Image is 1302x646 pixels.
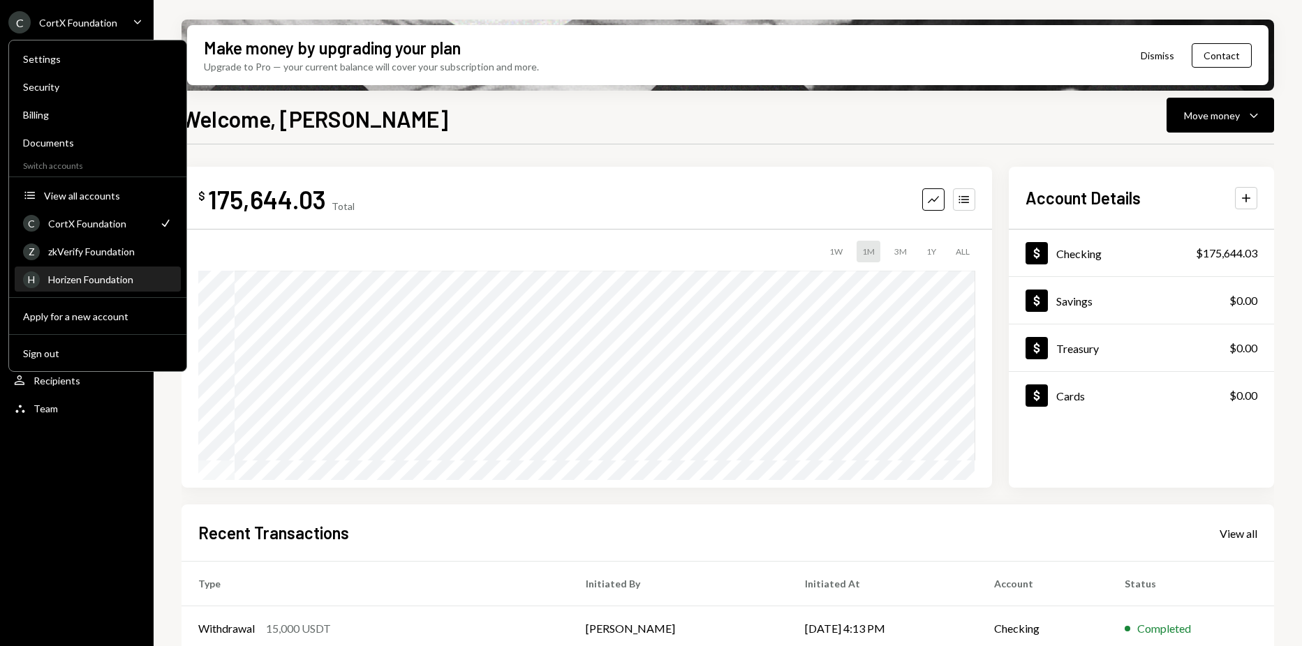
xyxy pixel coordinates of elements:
[182,562,569,606] th: Type
[1009,230,1274,276] a: Checking$175,644.03
[1123,39,1192,72] button: Dismiss
[1056,294,1093,308] div: Savings
[788,562,977,606] th: Initiated At
[15,341,181,366] button: Sign out
[48,246,172,257] div: zkVerify Foundation
[1009,324,1274,371] a: Treasury$0.00
[1229,387,1257,404] div: $0.00
[204,59,539,74] div: Upgrade to Pro — your current balance will cover your subscription and more.
[1009,372,1274,419] a: Cards$0.00
[44,190,172,202] div: View all accounts
[1192,43,1252,68] button: Contact
[857,241,880,262] div: 1M
[1220,527,1257,541] div: View all
[1056,247,1102,260] div: Checking
[198,189,205,203] div: $
[15,183,181,209] button: View all accounts
[198,620,255,637] div: Withdrawal
[208,183,326,215] div: 175,644.03
[23,271,40,288] div: H
[1026,186,1141,209] h2: Account Details
[15,74,181,99] a: Security
[23,137,172,149] div: Documents
[889,241,912,262] div: 3M
[15,304,181,329] button: Apply for a new account
[8,11,31,33] div: C
[48,218,150,230] div: CortX Foundation
[15,102,181,127] a: Billing
[23,109,172,121] div: Billing
[1137,620,1191,637] div: Completed
[1229,292,1257,309] div: $0.00
[569,562,788,606] th: Initiated By
[1184,108,1240,123] div: Move money
[977,562,1109,606] th: Account
[23,81,172,93] div: Security
[39,17,117,29] div: CortX Foundation
[23,347,172,359] div: Sign out
[921,241,942,262] div: 1Y
[332,200,355,212] div: Total
[23,53,172,65] div: Settings
[34,375,80,386] div: Recipients
[182,105,448,133] h1: Welcome, [PERSON_NAME]
[1108,562,1274,606] th: Status
[48,273,172,285] div: Horizen Foundation
[1220,525,1257,541] a: View all
[1229,340,1257,356] div: $0.00
[1167,98,1274,133] button: Move money
[15,46,181,71] a: Settings
[198,521,349,544] h2: Recent Transactions
[1196,245,1257,262] div: $175,644.03
[15,130,181,155] a: Documents
[950,241,975,262] div: ALL
[1056,342,1099,355] div: Treasury
[34,403,58,414] div: Team
[8,396,145,421] a: Team
[23,310,172,322] div: Apply for a new account
[8,368,145,393] a: Recipients
[266,620,331,637] div: 15,000 USDT
[824,241,848,262] div: 1W
[23,215,40,232] div: C
[15,266,181,292] a: HHorizen Foundation
[1009,277,1274,324] a: Savings$0.00
[15,239,181,264] a: ZzkVerify Foundation
[23,243,40,260] div: Z
[204,36,461,59] div: Make money by upgrading your plan
[1056,389,1085,403] div: Cards
[9,158,186,171] div: Switch accounts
